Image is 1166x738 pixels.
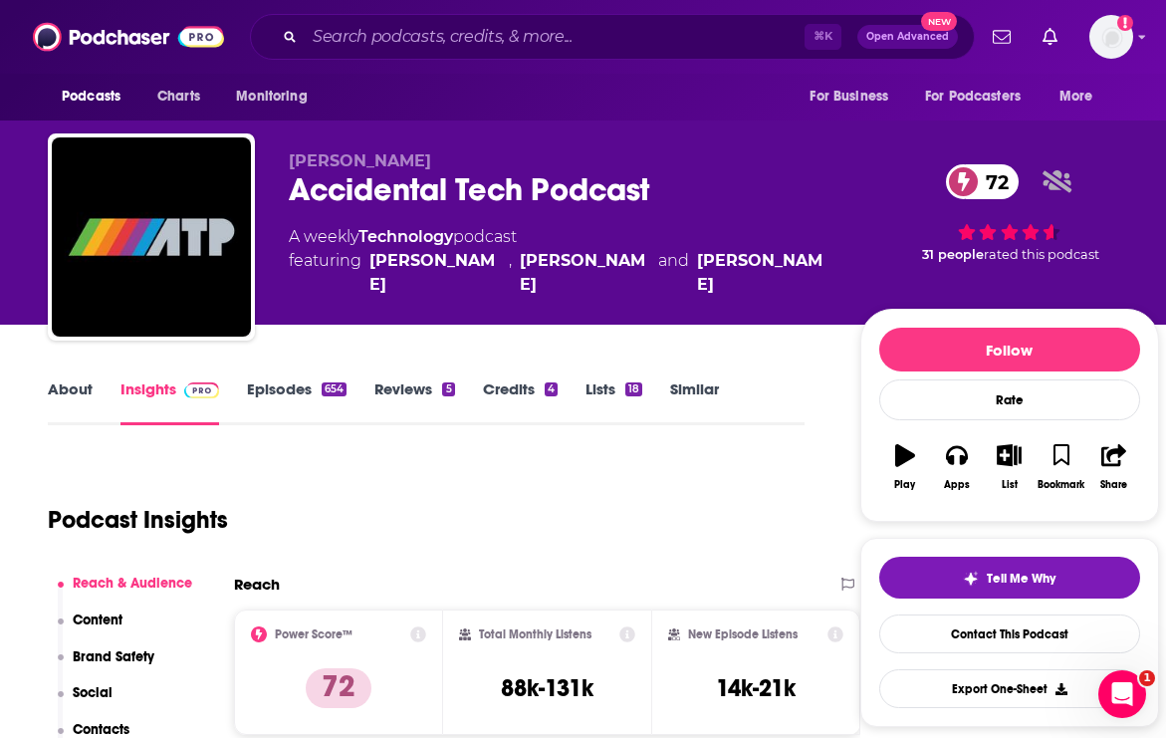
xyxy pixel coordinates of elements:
a: Episodes654 [247,379,347,425]
img: tell me why sparkle [963,571,979,587]
p: Brand Safety [73,648,154,665]
button: Bookmark [1036,431,1087,503]
span: 1 [1139,670,1155,686]
span: For Podcasters [925,83,1021,111]
a: Contact This Podcast [879,615,1140,653]
div: [PERSON_NAME] [369,249,501,297]
a: Casey Liss [520,249,651,297]
span: Logged in as mirhan.tariq [1089,15,1133,59]
span: [PERSON_NAME] [289,151,431,170]
div: 72 31 peoplerated this podcast [860,151,1159,275]
button: Content [58,612,123,648]
a: 72 [946,164,1019,199]
h2: Total Monthly Listens [479,627,591,641]
span: Tell Me Why [987,571,1055,587]
p: Content [73,612,122,628]
div: Share [1100,479,1127,491]
a: InsightsPodchaser Pro [120,379,219,425]
span: Podcasts [62,83,120,111]
button: open menu [48,78,146,116]
span: Charts [157,83,200,111]
h2: Reach [234,575,280,594]
div: 18 [625,382,642,396]
span: 72 [966,164,1019,199]
span: , [509,249,512,297]
p: 72 [306,668,371,708]
button: open menu [912,78,1049,116]
button: Reach & Audience [58,575,193,612]
p: Reach & Audience [73,575,192,592]
span: Open Advanced [866,32,949,42]
img: Podchaser Pro [184,382,219,398]
a: About [48,379,93,425]
button: open menu [1046,78,1118,116]
img: Podchaser - Follow, Share and Rate Podcasts [33,18,224,56]
div: Bookmark [1038,479,1084,491]
div: Search podcasts, credits, & more... [250,14,975,60]
button: Follow [879,328,1140,371]
h2: New Episode Listens [688,627,798,641]
div: 4 [545,382,558,396]
a: Similar [670,379,719,425]
button: open menu [222,78,333,116]
span: and [658,249,689,297]
a: Credits4 [483,379,558,425]
h3: 14k-21k [716,673,796,703]
button: Brand Safety [58,648,155,685]
button: List [983,431,1035,503]
h1: Podcast Insights [48,505,228,535]
button: Open AdvancedNew [857,25,958,49]
div: Apps [944,479,970,491]
div: 654 [322,382,347,396]
img: Accidental Tech Podcast [52,137,251,337]
a: Show notifications dropdown [985,20,1019,54]
a: Reviews5 [374,379,454,425]
a: Technology [358,227,453,246]
button: tell me why sparkleTell Me Why [879,557,1140,599]
a: Show notifications dropdown [1035,20,1065,54]
button: Play [879,431,931,503]
span: For Business [810,83,888,111]
iframe: Intercom live chat [1098,670,1146,718]
span: New [921,12,957,31]
a: Charts [144,78,212,116]
div: Rate [879,379,1140,420]
h3: 88k-131k [501,673,593,703]
p: Social [73,684,113,701]
div: Play [894,479,915,491]
button: Social [58,684,114,721]
img: User Profile [1089,15,1133,59]
span: More [1059,83,1093,111]
h2: Power Score™ [275,627,352,641]
span: rated this podcast [984,247,1099,262]
button: Export One-Sheet [879,669,1140,708]
span: 31 people [922,247,984,262]
a: John Siracusa [697,249,828,297]
div: 5 [442,382,454,396]
button: Show profile menu [1089,15,1133,59]
div: List [1002,479,1018,491]
div: A weekly podcast [289,225,828,297]
button: Apps [931,431,983,503]
svg: Add a profile image [1117,15,1133,31]
p: Contacts [73,721,129,738]
button: Share [1087,431,1139,503]
span: Monitoring [236,83,307,111]
a: Lists18 [585,379,642,425]
button: open menu [796,78,913,116]
span: ⌘ K [805,24,841,50]
span: featuring [289,249,828,297]
input: Search podcasts, credits, & more... [305,21,805,53]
